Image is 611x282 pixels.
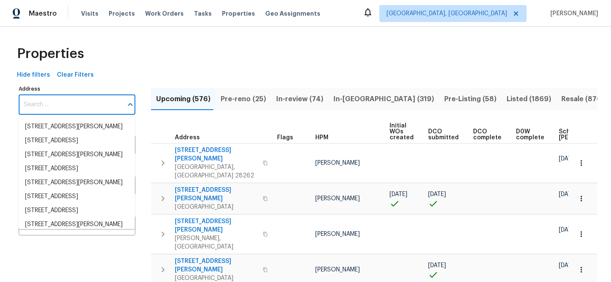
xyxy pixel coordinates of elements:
[175,146,258,163] span: [STREET_ADDRESS][PERSON_NAME]
[428,263,446,268] span: [DATE]
[19,95,123,115] input: Search ...
[109,9,135,18] span: Projects
[175,186,258,203] span: [STREET_ADDRESS][PERSON_NAME]
[315,135,328,141] span: HPM
[390,191,407,197] span: [DATE]
[194,11,212,17] span: Tasks
[175,234,258,251] span: [PERSON_NAME], [GEOGRAPHIC_DATA]
[315,160,360,166] span: [PERSON_NAME]
[559,156,577,162] span: [DATE]
[18,162,135,176] li: [STREET_ADDRESS]
[516,129,544,141] span: D0W complete
[17,50,84,58] span: Properties
[81,9,98,18] span: Visits
[29,9,57,18] span: Maestro
[18,176,135,190] li: [STREET_ADDRESS][PERSON_NAME]
[175,203,258,211] span: [GEOGRAPHIC_DATA]
[175,217,258,234] span: [STREET_ADDRESS][PERSON_NAME]
[19,86,135,91] label: Address
[18,190,135,204] li: [STREET_ADDRESS]
[315,231,360,237] span: [PERSON_NAME]
[390,123,414,141] span: Initial WOs created
[265,9,320,18] span: Geo Assignments
[18,218,135,241] li: [STREET_ADDRESS][PERSON_NAME][PERSON_NAME]
[387,9,507,18] span: [GEOGRAPHIC_DATA], [GEOGRAPHIC_DATA]
[18,204,135,218] li: [STREET_ADDRESS]
[57,70,94,80] span: Clear Filters
[547,9,598,18] span: [PERSON_NAME]
[428,129,459,141] span: DCO submitted
[559,227,577,233] span: [DATE]
[175,257,258,274] span: [STREET_ADDRESS][PERSON_NAME]
[17,70,50,80] span: Hide filters
[145,9,184,18] span: Work Orders
[277,135,293,141] span: Flags
[559,191,577,197] span: [DATE]
[222,9,255,18] span: Properties
[18,148,135,162] li: [STREET_ADDRESS][PERSON_NAME]
[559,263,577,268] span: [DATE]
[175,135,200,141] span: Address
[156,93,210,105] span: Upcoming (576)
[221,93,266,105] span: Pre-reno (25)
[18,120,135,134] li: [STREET_ADDRESS][PERSON_NAME]
[428,191,446,197] span: [DATE]
[315,267,360,273] span: [PERSON_NAME]
[473,129,502,141] span: DCO complete
[559,129,607,141] span: Scheduled [PERSON_NAME]
[315,196,360,202] span: [PERSON_NAME]
[507,93,551,105] span: Listed (1869)
[124,99,136,111] button: Close
[14,67,53,83] button: Hide filters
[175,163,258,180] span: [GEOGRAPHIC_DATA], [GEOGRAPHIC_DATA] 28262
[53,67,97,83] button: Clear Filters
[561,93,604,105] span: Resale (870)
[334,93,434,105] span: In-[GEOGRAPHIC_DATA] (319)
[444,93,496,105] span: Pre-Listing (58)
[276,93,323,105] span: In-review (74)
[18,134,135,148] li: [STREET_ADDRESS]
